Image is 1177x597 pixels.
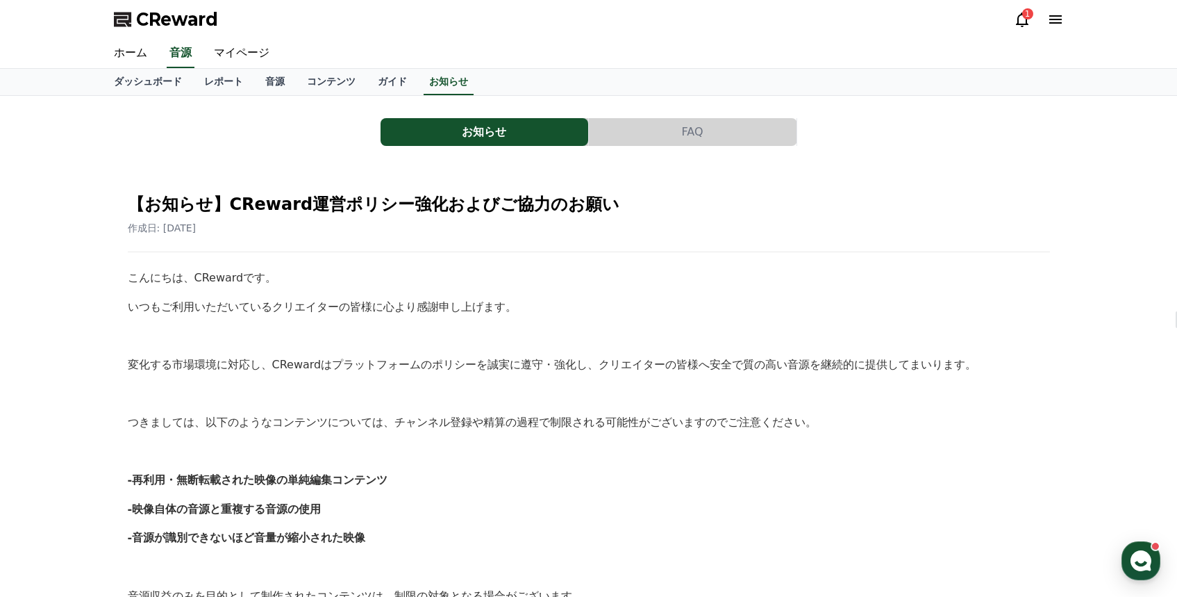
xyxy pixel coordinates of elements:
a: コンテンツ [296,69,367,95]
p: こんにちは、CRewardです。 [128,269,1050,287]
button: FAQ [589,118,796,146]
span: 作成日: [DATE] [128,222,197,234]
p: 変化する市場環境に対応し、CRewardはプラットフォームのポリシーを誠実に遵守・強化し、クリエイターの皆様へ安全で質の高い音源を継続的に提供してまいります。 [128,356,1050,374]
strong: -映像自体の音源と重複する音源の使用 [128,502,322,516]
a: 音源 [167,39,194,68]
a: レポート [193,69,254,95]
a: お知らせ [424,69,474,95]
a: お知らせ [381,118,589,146]
strong: -音源が識別できないほど音量が縮小された映像 [128,531,366,544]
strong: -再利用・無断転載された映像の単純編集コンテンツ [128,473,388,486]
h2: 【お知らせ】CReward運営ポリシー強化およびご協力のお願い [128,193,1050,215]
button: お知らせ [381,118,588,146]
a: 音源 [254,69,296,95]
a: マイページ [203,39,281,68]
a: 1 [1014,11,1030,28]
div: 1 [1022,8,1033,19]
p: つきましては、以下のようなコンテンツについては、チャンネル登録や精算の過程で制限される可能性がございますのでご注意ください。 [128,414,1050,432]
a: ガイド [367,69,418,95]
a: ホーム [103,39,158,68]
a: ダッシュボード [103,69,193,95]
p: いつもご利用いただいているクリエイターの皆様に心より感謝申し上げます。 [128,298,1050,316]
span: CReward [136,8,218,31]
a: CReward [114,8,218,31]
